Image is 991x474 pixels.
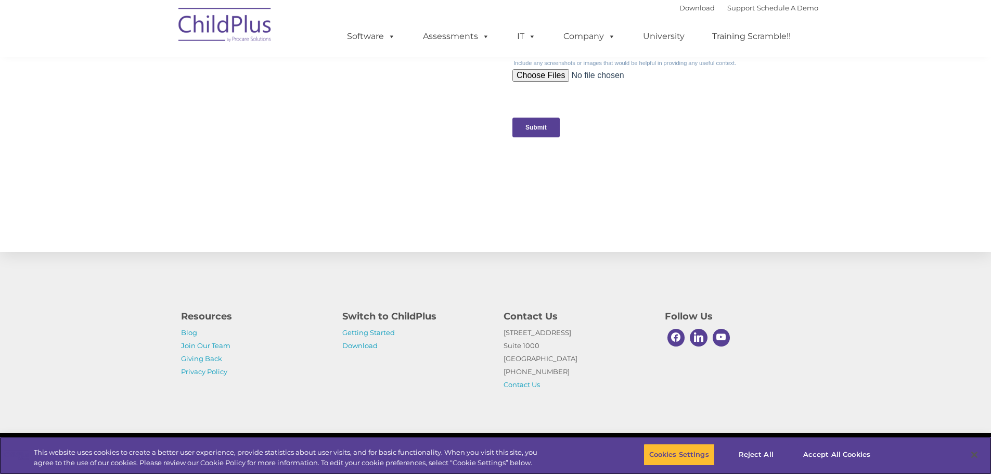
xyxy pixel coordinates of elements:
[702,26,801,47] a: Training Scramble!!
[181,328,197,337] a: Blog
[643,444,715,466] button: Cookies Settings
[963,443,986,466] button: Close
[633,26,695,47] a: University
[181,309,327,324] h4: Resources
[687,326,710,349] a: Linkedin
[181,354,222,363] a: Giving Back
[181,341,230,350] a: Join Our Team
[337,26,406,47] a: Software
[710,326,733,349] a: Youtube
[342,328,395,337] a: Getting Started
[504,309,649,324] h4: Contact Us
[173,1,277,53] img: ChildPlus by Procare Solutions
[679,4,715,12] a: Download
[757,4,818,12] a: Schedule A Demo
[727,4,755,12] a: Support
[34,447,545,468] div: This website uses cookies to create a better user experience, provide statistics about user visit...
[413,26,500,47] a: Assessments
[797,444,876,466] button: Accept All Cookies
[507,26,546,47] a: IT
[145,69,176,76] span: Last name
[181,367,227,376] a: Privacy Policy
[504,326,649,391] p: [STREET_ADDRESS] Suite 1000 [GEOGRAPHIC_DATA] [PHONE_NUMBER]
[342,309,488,324] h4: Switch to ChildPlus
[504,380,540,389] a: Contact Us
[553,26,626,47] a: Company
[145,111,189,119] span: Phone number
[665,326,688,349] a: Facebook
[724,444,789,466] button: Reject All
[342,341,378,350] a: Download
[679,4,818,12] font: |
[665,309,810,324] h4: Follow Us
